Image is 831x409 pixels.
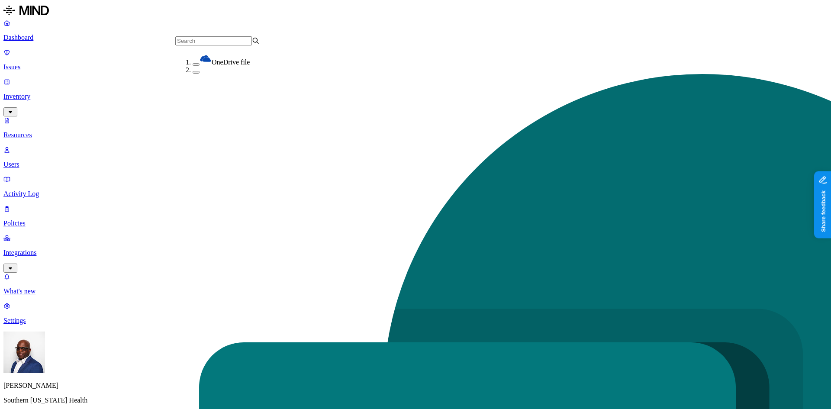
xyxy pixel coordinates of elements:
img: MIND [3,3,49,17]
img: Gregory Thomas [3,332,45,373]
p: Policies [3,219,828,227]
p: What's new [3,287,828,295]
p: Resources [3,131,828,139]
p: Southern [US_STATE] Health [3,396,828,404]
p: Users [3,161,828,168]
a: Integrations [3,234,828,271]
p: Settings [3,317,828,325]
p: Activity Log [3,190,828,198]
a: Issues [3,48,828,71]
a: MIND [3,3,828,19]
img: onedrive.svg [200,52,212,64]
a: Policies [3,205,828,227]
p: Dashboard [3,34,828,42]
a: What's new [3,273,828,295]
input: Search [175,36,252,45]
a: Resources [3,116,828,139]
a: Dashboard [3,19,828,42]
span: OneDrive file [212,58,250,66]
p: Inventory [3,93,828,100]
a: Users [3,146,828,168]
a: Settings [3,302,828,325]
p: Integrations [3,249,828,257]
p: Issues [3,63,828,71]
a: Activity Log [3,175,828,198]
a: Inventory [3,78,828,115]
